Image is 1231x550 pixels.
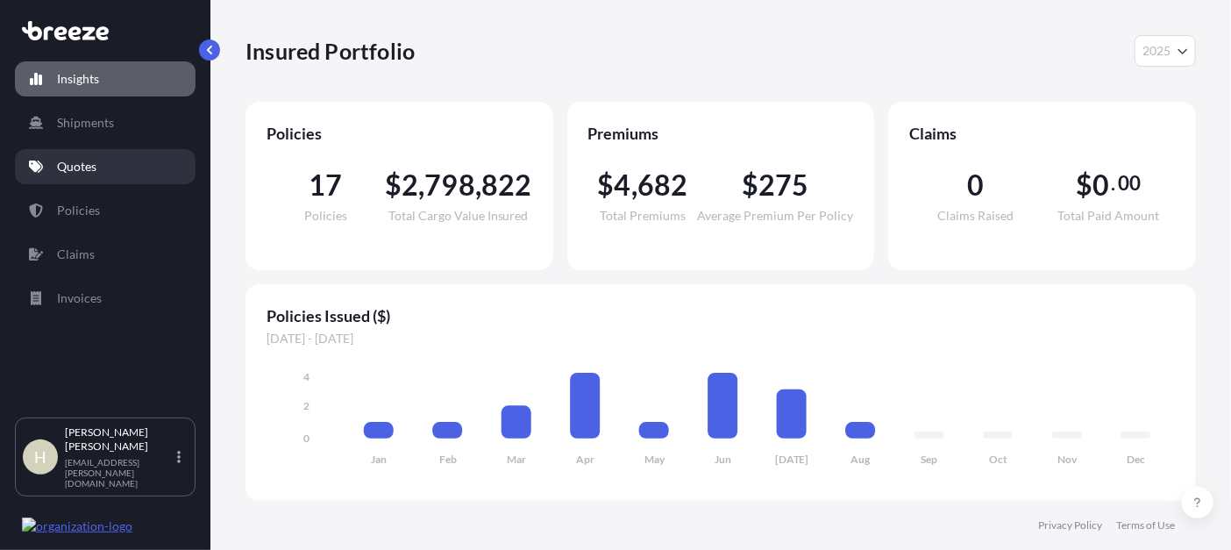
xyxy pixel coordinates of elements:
[576,454,594,467] tspan: Apr
[615,171,631,199] span: 4
[597,171,614,199] span: $
[637,171,688,199] span: 682
[742,171,758,199] span: $
[309,171,342,199] span: 17
[600,210,686,222] span: Total Premiums
[588,123,854,144] span: Premiums
[644,454,665,467] tspan: May
[424,171,475,199] span: 798
[22,518,132,535] img: organization-logo
[475,171,481,199] span: ,
[938,210,1014,222] span: Claims Raised
[34,448,46,466] span: H
[909,123,1175,144] span: Claims
[57,246,95,263] p: Claims
[15,237,196,272] a: Claims
[65,457,174,489] p: [EMAIL_ADDRESS][PERSON_NAME][DOMAIN_NAME]
[303,399,310,412] tspan: 2
[758,171,809,199] span: 275
[303,370,310,383] tspan: 4
[371,454,387,467] tspan: Jan
[57,158,96,175] p: Quotes
[1057,454,1078,467] tspan: Nov
[439,454,457,467] tspan: Feb
[65,425,174,454] p: [PERSON_NAME] [PERSON_NAME]
[967,171,984,199] span: 0
[57,289,102,307] p: Invoices
[57,114,114,132] p: Shipments
[1142,42,1171,60] span: 2025
[303,432,310,445] tspan: 0
[267,330,1175,347] span: [DATE] - [DATE]
[715,454,731,467] tspan: Jun
[267,123,532,144] span: Policies
[388,210,529,222] span: Total Cargo Value Insured
[851,454,872,467] tspan: Aug
[1127,454,1145,467] tspan: Dec
[1076,171,1092,199] span: $
[481,171,532,199] span: 822
[1057,210,1159,222] span: Total Paid Amount
[697,210,853,222] span: Average Premium Per Policy
[304,210,347,222] span: Policies
[15,105,196,140] a: Shipments
[631,171,637,199] span: ,
[1118,176,1141,190] span: 00
[507,454,526,467] tspan: Mar
[775,454,809,467] tspan: [DATE]
[1116,518,1175,532] a: Terms of Use
[402,171,418,199] span: 2
[57,202,100,219] p: Policies
[15,193,196,228] a: Policies
[1135,35,1196,67] button: Year Selector
[921,454,938,467] tspan: Sep
[385,171,402,199] span: $
[989,454,1007,467] tspan: Oct
[57,70,99,88] p: Insights
[15,61,196,96] a: Insights
[1092,171,1109,199] span: 0
[418,171,424,199] span: ,
[1112,176,1116,190] span: .
[15,281,196,316] a: Invoices
[245,37,415,65] p: Insured Portfolio
[267,305,1175,326] span: Policies Issued ($)
[1038,518,1102,532] a: Privacy Policy
[15,149,196,184] a: Quotes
